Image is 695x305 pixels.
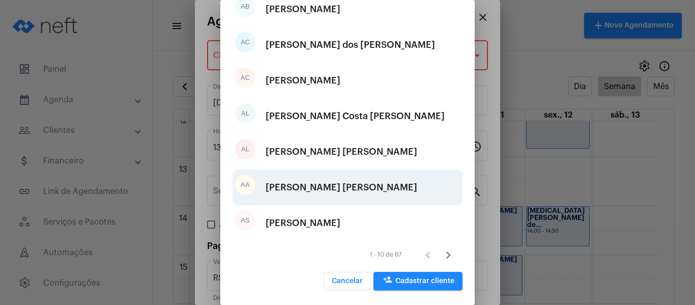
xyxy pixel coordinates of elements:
[332,278,363,285] span: Cancelar
[266,172,417,203] div: [PERSON_NAME] [PERSON_NAME]
[438,245,458,265] button: Próxima página
[324,272,371,290] button: Cancelar
[266,136,417,167] div: [PERSON_NAME] [PERSON_NAME]
[235,175,255,195] div: AA
[373,272,462,290] button: Cadastrar cliente
[266,101,445,131] div: [PERSON_NAME] Costa [PERSON_NAME]
[235,210,255,231] div: AS
[418,245,438,265] button: Página anterior
[235,103,255,124] div: AL
[382,275,394,287] mat-icon: person_add
[235,68,255,88] div: AC
[266,208,340,238] div: [PERSON_NAME]
[235,32,255,52] div: AC
[266,65,340,96] div: [PERSON_NAME]
[382,278,454,285] span: Cadastrar cliente
[266,30,435,60] div: [PERSON_NAME] dos [PERSON_NAME]
[370,252,401,258] div: 1 - 10 de 67
[235,139,255,159] div: AL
